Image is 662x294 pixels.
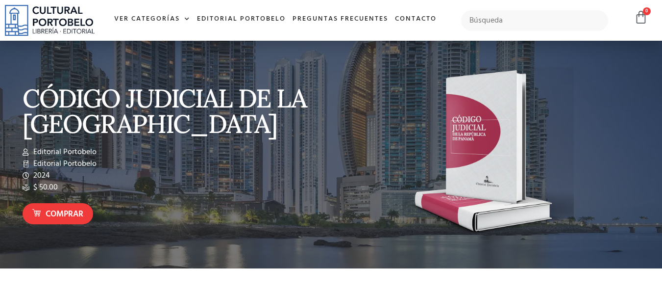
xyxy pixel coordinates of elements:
span: Comprar [46,208,83,221]
span: Editorial Portobelo [31,146,97,158]
p: CÓDIGO JUDICIAL DE LA [GEOGRAPHIC_DATA] [23,85,326,136]
span: $ 50.00 [31,182,58,193]
a: 0 [634,10,648,25]
a: Preguntas frecuentes [289,9,392,30]
span: Editorial Portobelo [31,158,97,170]
a: Comprar [23,203,93,224]
a: Ver Categorías [111,9,194,30]
a: Contacto [392,9,440,30]
span: 0 [643,7,651,15]
a: Editorial Portobelo [194,9,289,30]
span: 2024 [31,170,50,182]
input: Búsqueda [461,10,609,31]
